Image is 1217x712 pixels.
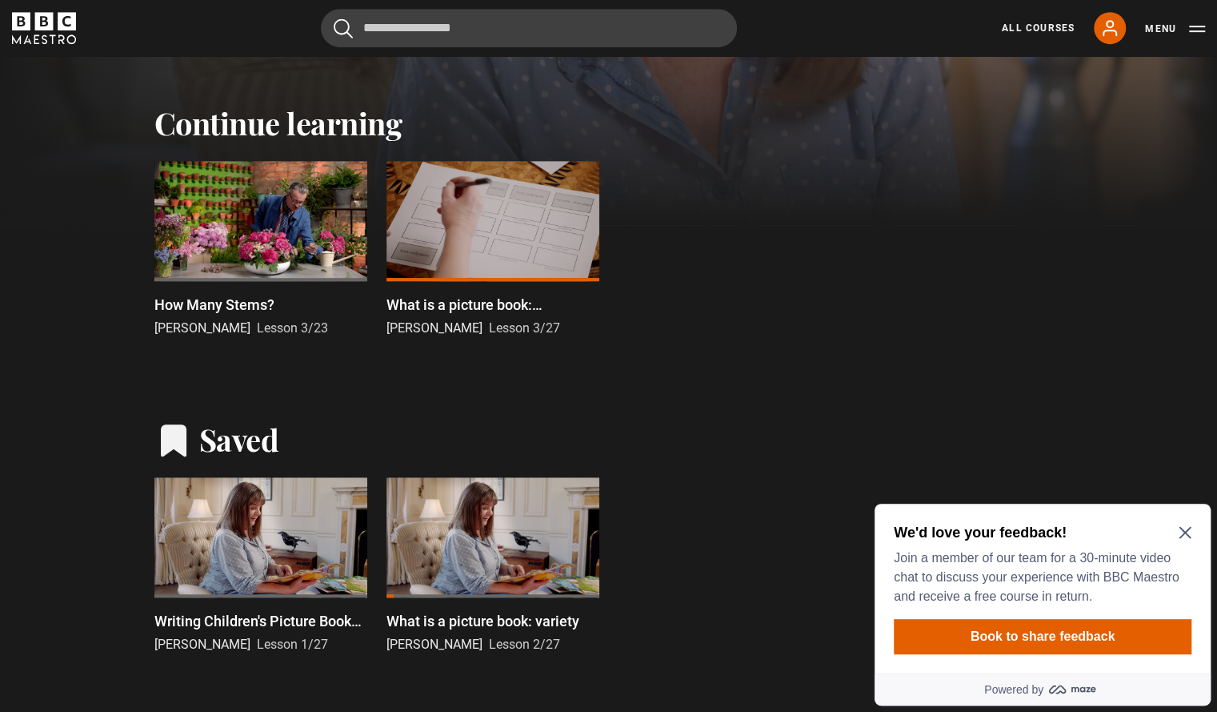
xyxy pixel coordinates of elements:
[489,320,560,336] span: Lesson 3/27
[154,320,250,336] span: [PERSON_NAME]
[154,477,367,654] a: Writing Children's Picture Books Introduction [PERSON_NAME] Lesson 1/27
[386,610,579,632] p: What is a picture book: variety
[154,105,1063,142] h2: Continue learning
[154,637,250,652] span: [PERSON_NAME]
[6,176,342,208] a: Powered by maze
[154,610,367,632] p: Writing Children's Picture Books Introduction
[334,18,353,38] button: Submit the search query
[321,9,737,47] input: Search
[386,477,599,654] a: What is a picture book: variety [PERSON_NAME] Lesson 2/27
[6,6,342,208] div: Optional study invitation
[386,320,482,336] span: [PERSON_NAME]
[1145,21,1205,37] button: Toggle navigation
[12,12,76,44] svg: BBC Maestro
[26,26,317,45] h2: We'd love your feedback!
[386,294,599,316] p: What is a picture book: practicalities
[154,161,367,338] a: How Many Stems? [PERSON_NAME] Lesson 3/23
[199,421,279,458] h2: Saved
[1002,21,1075,35] a: All Courses
[386,637,482,652] span: [PERSON_NAME]
[154,294,274,316] p: How Many Stems?
[386,161,599,338] a: What is a picture book: practicalities [PERSON_NAME] Lesson 3/27
[26,51,317,109] p: Join a member of our team for a 30-minute video chat to discuss your experience with BBC Maestro ...
[26,122,323,157] button: Book to share feedback
[489,637,560,652] span: Lesson 2/27
[257,320,328,336] span: Lesson 3/23
[257,637,328,652] span: Lesson 1/27
[310,29,323,42] button: Close Maze Prompt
